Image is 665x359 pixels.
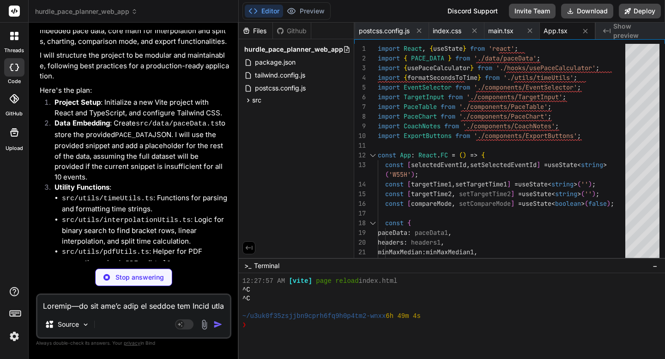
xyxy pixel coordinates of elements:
div: 22 [354,257,366,267]
span: false [588,199,607,208]
span: const [385,219,404,227]
div: 1 [354,44,366,54]
span: TargetInput [404,93,444,101]
span: ; [514,44,518,53]
span: import [378,102,400,111]
span: ) [588,180,592,188]
span: ; [577,83,581,91]
span: ) [592,190,596,198]
code: src/utils/timeUtils.ts [62,195,153,203]
span: from [441,112,455,120]
span: compareMode [411,199,452,208]
li: : Initialize a new Vite project with React and TypeScript, and configure Tailwind CSS. [47,97,230,118]
span: , [422,44,426,53]
strong: Data Embedding [54,119,110,127]
span: React [404,44,422,53]
span: ) [607,199,611,208]
span: './hooks/usePaceCalculator' [496,64,596,72]
span: ❯ [242,321,246,329]
p: Always double-check its answers. Your in Bind [36,339,231,347]
span: App.tsx [544,26,568,36]
span: targetTime1 [411,180,452,188]
span: ; [596,190,599,198]
span: } [448,54,452,62]
span: 'react' [489,44,514,53]
span: = [514,180,518,188]
span: setTargetTime1 [455,180,507,188]
div: 12 [354,150,366,160]
span: ^C [242,294,250,303]
span: PaceTable [404,102,437,111]
span: from [455,54,470,62]
strong: Project Setup [54,98,101,107]
span: ; [548,112,551,120]
div: 11 [354,141,366,150]
div: 13 [354,160,366,170]
span: hurdle_pace_planner_web_app [35,7,138,16]
span: >_ [244,261,251,270]
span: string [581,161,603,169]
span: useState [522,190,551,198]
span: const [385,180,404,188]
code: src/utils/interpolationUtils.ts [62,216,191,224]
div: Github [273,26,311,36]
span: PaceChart [404,112,437,120]
span: : [422,248,426,256]
span: > [581,199,585,208]
span: App [400,151,411,159]
button: Download [561,4,613,18]
span: { [404,54,407,62]
span: ( [577,180,581,188]
span: Terminal [254,261,279,270]
div: Files [239,26,272,36]
span: main.tsx [488,26,514,36]
div: Discord Support [442,4,503,18]
label: GitHub [6,110,23,118]
span: setCompareMode [459,199,511,208]
span: < [548,180,551,188]
span: ; [596,64,599,72]
button: Editor [245,5,283,18]
li: : Create to store the provided JSON. I will use the provided snippet and add a placeholder for th... [47,118,230,182]
span: CoachNotes [404,122,441,130]
code: PACE_DATA [115,132,152,139]
span: import [378,64,400,72]
span: from [485,73,500,82]
span: string [551,180,574,188]
span: minMaxMedian [378,248,422,256]
span: from [441,102,455,111]
div: 6 [354,92,366,102]
span: } [463,44,466,53]
span: '' [585,190,592,198]
span: setTargetTime2 [459,190,511,198]
span: './components/PaceTable' [459,102,548,111]
span: ; [592,180,596,188]
img: attachment [199,319,210,330]
span: , [533,257,537,266]
span: './components/PaceChart' [459,112,548,120]
span: [ [407,199,411,208]
span: ( [459,151,463,159]
span: import [378,73,400,82]
span: , [466,161,470,169]
span: const [385,161,404,169]
div: 17 [354,209,366,218]
span: [vite] [289,277,312,286]
div: 4 [354,73,366,83]
img: settings [6,329,22,344]
div: 21 [354,247,366,257]
div: 5 [354,83,366,92]
span: , [441,238,444,246]
span: ; [611,199,614,208]
div: 9 [354,121,366,131]
span: ; [555,122,559,130]
span: ] [511,190,514,198]
span: < [577,161,581,169]
span: } [478,73,481,82]
li: : [47,182,230,280]
span: , [452,199,455,208]
div: 16 [354,199,366,209]
span: [ [407,180,411,188]
span: < [551,190,555,198]
span: 6h 49m 4s [386,312,421,321]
